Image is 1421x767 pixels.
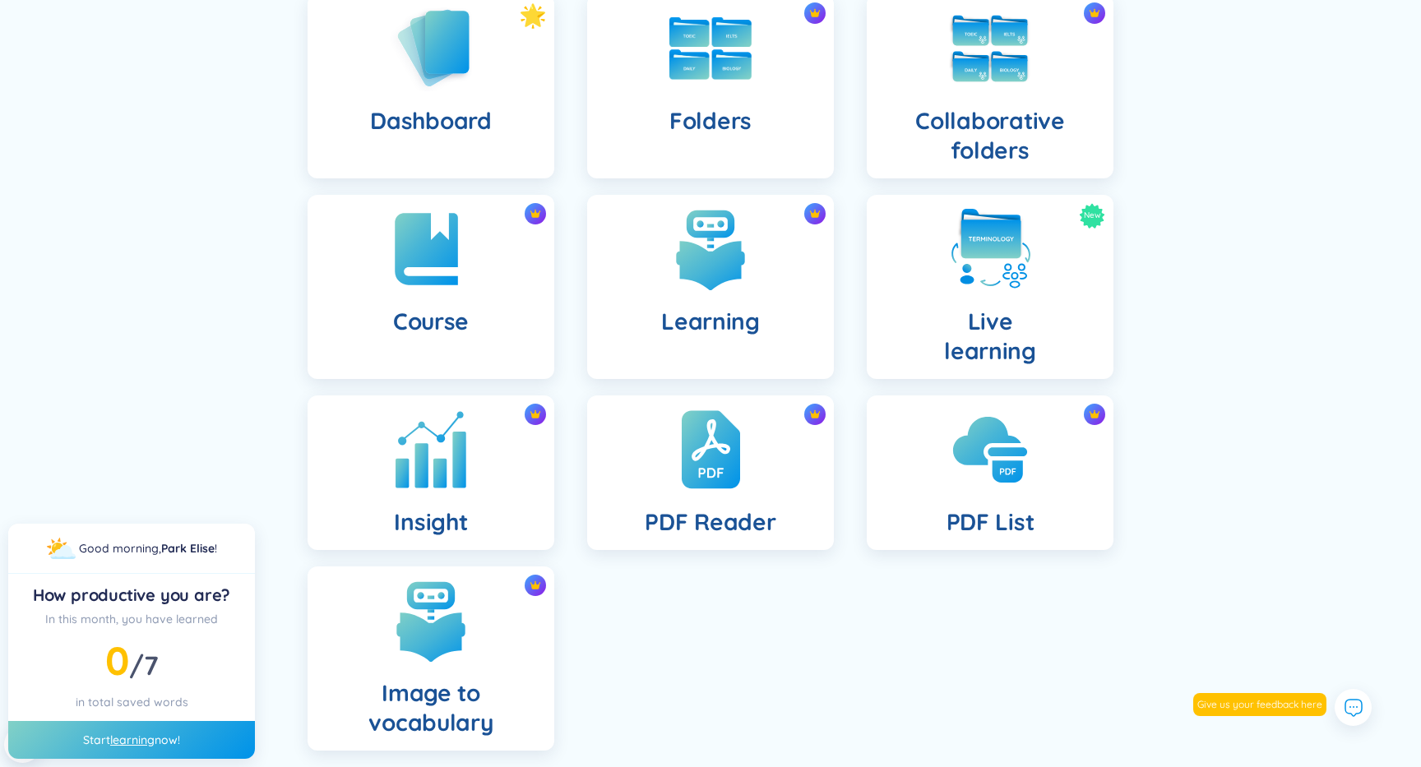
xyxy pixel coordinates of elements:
h4: Insight [394,507,467,537]
span: 0 [105,635,129,685]
h4: Collaborative folders [880,106,1100,165]
img: crown icon [1089,7,1100,19]
img: crown icon [1089,409,1100,420]
h4: Learning [661,307,760,336]
h4: PDF Reader [645,507,775,537]
a: learning [110,732,155,747]
a: crown iconLearning [571,195,850,379]
h4: Course [393,307,469,336]
img: crown icon [530,409,541,420]
h4: Dashboard [370,106,491,136]
a: crown iconCourse [291,195,571,379]
div: ! [79,539,217,557]
div: How productive you are? [21,584,242,607]
div: Start now! [8,721,255,759]
a: NewLivelearning [850,195,1130,379]
h4: Image to vocabulary [321,678,541,737]
h4: Folders [669,106,752,136]
span: New [1084,203,1101,229]
img: crown icon [809,409,821,420]
h4: Live learning [944,307,1036,366]
img: crown icon [530,580,541,591]
a: crown iconPDF Reader [571,395,850,550]
h4: PDF List [947,507,1035,537]
div: In this month, you have learned [21,610,242,628]
span: / [129,649,158,682]
img: crown icon [809,7,821,19]
img: crown icon [530,208,541,219]
a: crown iconPDF List [850,395,1130,550]
span: Good morning , [79,541,161,556]
a: crown iconInsight [291,395,571,550]
div: in total saved words [21,693,242,711]
a: crown iconImage to vocabulary [291,566,571,751]
span: 7 [144,649,159,682]
a: Park Elise [161,541,215,556]
img: crown icon [809,208,821,219]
